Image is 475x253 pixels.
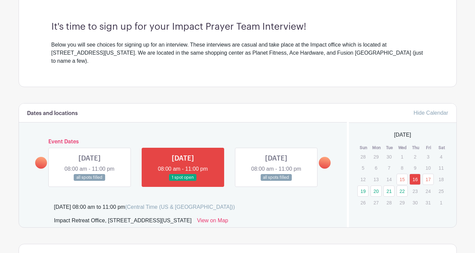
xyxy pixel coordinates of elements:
span: [DATE] [394,131,411,139]
p: 27 [371,197,382,208]
p: 11 [435,163,447,173]
p: 25 [435,186,447,196]
a: Hide Calendar [413,110,448,116]
a: 21 [383,186,395,197]
p: 4 [435,151,447,162]
th: Mon [370,144,383,151]
p: 29 [397,197,408,208]
p: 30 [383,151,395,162]
a: View on Map [197,217,228,227]
th: Tue [383,144,396,151]
a: 15 [397,174,408,185]
h6: Event Dates [47,139,319,145]
p: 8 [397,163,408,173]
p: 23 [409,186,421,196]
th: Fri [422,144,435,151]
a: 17 [423,174,434,185]
p: 29 [371,151,382,162]
span: (Central Time (US & [GEOGRAPHIC_DATA])) [125,204,235,210]
p: 1 [397,151,408,162]
th: Sat [435,144,448,151]
th: Sun [357,144,370,151]
p: 7 [383,163,395,173]
p: 9 [409,163,421,173]
a: 16 [409,174,421,185]
p: 2 [409,151,421,162]
th: Thu [409,144,422,151]
p: 18 [435,174,447,185]
p: 6 [371,163,382,173]
p: 13 [371,174,382,185]
p: 31 [423,197,434,208]
div: Impact Retreat Office, [STREET_ADDRESS][US_STATE] [54,217,192,227]
p: 14 [383,174,395,185]
p: 5 [357,163,369,173]
th: Wed [396,144,409,151]
div: Below you will see choices for signing up for an interview. These interviews are casual and take ... [51,41,424,65]
a: 19 [357,186,369,197]
p: 3 [423,151,434,162]
p: 10 [423,163,434,173]
h3: It's time to sign up for your Impact Prayer Team Interview! [51,21,424,33]
p: 30 [409,197,421,208]
p: 24 [423,186,434,196]
div: [DATE] 08:00 am to 11:00 pm [54,203,235,211]
p: 26 [357,197,369,208]
h6: Dates and locations [27,110,78,117]
p: 28 [357,151,369,162]
p: 12 [357,174,369,185]
p: 28 [383,197,395,208]
p: 1 [435,197,447,208]
a: 22 [397,186,408,197]
a: 20 [371,186,382,197]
